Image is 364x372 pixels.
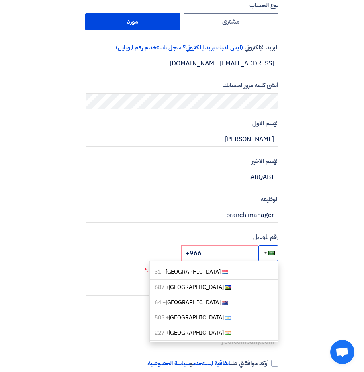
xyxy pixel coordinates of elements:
a: [GEOGRAPHIC_DATA]+ 505 [149,310,278,325]
span: [GEOGRAPHIC_DATA] [155,283,224,291]
span: + 227 [155,329,169,337]
input: yourcompany.com [86,333,278,349]
p: رقم موبايل غير صحيح ، من فضلك راجع الرقم المكتوب [86,263,278,274]
a: [GEOGRAPHIC_DATA]+ 227 [149,325,278,341]
label: الوظيفة [86,195,278,204]
span: [GEOGRAPHIC_DATA] [155,298,221,307]
input: أدخل رقم الموبايل ... [181,245,258,261]
div: Open chat [330,340,354,364]
span: + 505 [155,313,169,322]
input: أدخل إسم الشركة ... [86,295,278,311]
input: أدخل بريد العمل الإلكتروني الخاص بك ... [86,55,278,71]
a: [GEOGRAPHIC_DATA]+ 687 [149,280,278,295]
label: الإسم الاخير [86,157,278,166]
span: + 687 [155,283,169,291]
label: أنشئ كلمة مرور لحسابك [86,81,278,90]
label: الموقع الإلكتروني للشركة [86,321,278,330]
span: + 31 [155,268,166,276]
input: أدخل الإسم الاول ... [86,131,278,147]
span: [GEOGRAPHIC_DATA] [155,313,224,322]
label: رقم الموبايل [86,232,278,242]
a: [GEOGRAPHIC_DATA]+ 31 [149,264,278,280]
input: أدخل الإسم الاخير ... [86,169,278,185]
span: أؤكد موافقتي على و . [146,359,269,368]
span: (ليس لديك بريد إالكتروني؟ سجل باستخدام رقم الموبايل) [116,43,243,52]
label: الإسم الاول [86,119,278,128]
a: [GEOGRAPHIC_DATA]+ 64 [149,295,278,310]
label: مشتري [184,13,279,30]
input: أدخل الوظيفة ... [86,207,278,223]
a: اتفاقية المستخدم [193,359,230,368]
a: سياسة الخصوصية [148,359,190,368]
span: + 64 [155,298,166,307]
label: إسم الشركة [86,283,278,292]
label: البريد الإلكتروني [86,43,278,52]
span: [GEOGRAPHIC_DATA] [155,268,221,276]
span: [GEOGRAPHIC_DATA] [155,329,224,337]
label: نوع الحساب [86,1,278,10]
label: مورد [85,13,180,30]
